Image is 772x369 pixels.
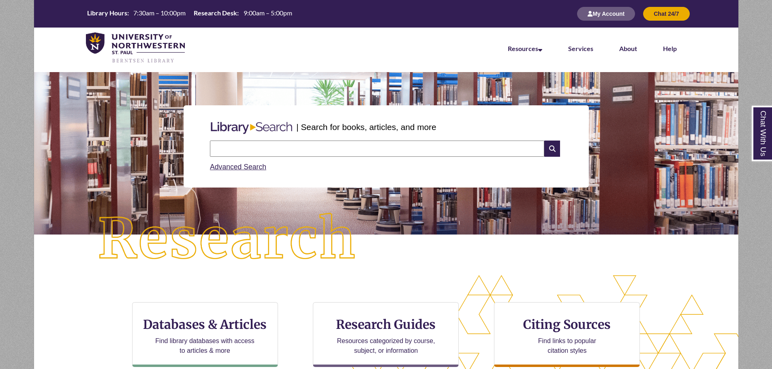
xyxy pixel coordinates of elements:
a: Research Guides Resources categorized by course, subject, or information [313,302,459,367]
p: Find library databases with access to articles & more [152,336,258,356]
a: Hours Today [84,9,295,19]
button: Chat 24/7 [643,7,689,21]
a: Citing Sources Find links to popular citation styles [494,302,640,367]
p: Find links to popular citation styles [528,336,607,356]
p: | Search for books, articles, and more [296,121,436,133]
img: Research [69,184,386,294]
h3: Citing Sources [518,317,617,332]
a: Databases & Articles Find library databases with access to articles & more [132,302,278,367]
a: Resources [508,45,542,52]
a: Services [568,45,593,52]
p: Resources categorized by course, subject, or information [333,336,439,356]
button: My Account [577,7,635,21]
a: Help [663,45,677,52]
a: My Account [577,10,635,17]
th: Library Hours: [84,9,130,17]
img: UNWSP Library Logo [86,32,185,64]
a: Chat 24/7 [643,10,689,17]
a: About [619,45,637,52]
i: Search [544,141,560,157]
span: 7:30am – 10:00pm [133,9,186,17]
h3: Research Guides [320,317,452,332]
th: Research Desk: [190,9,240,17]
span: 9:00am – 5:00pm [244,9,292,17]
h3: Databases & Articles [139,317,271,332]
a: Advanced Search [210,163,266,171]
img: Libary Search [207,119,296,137]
